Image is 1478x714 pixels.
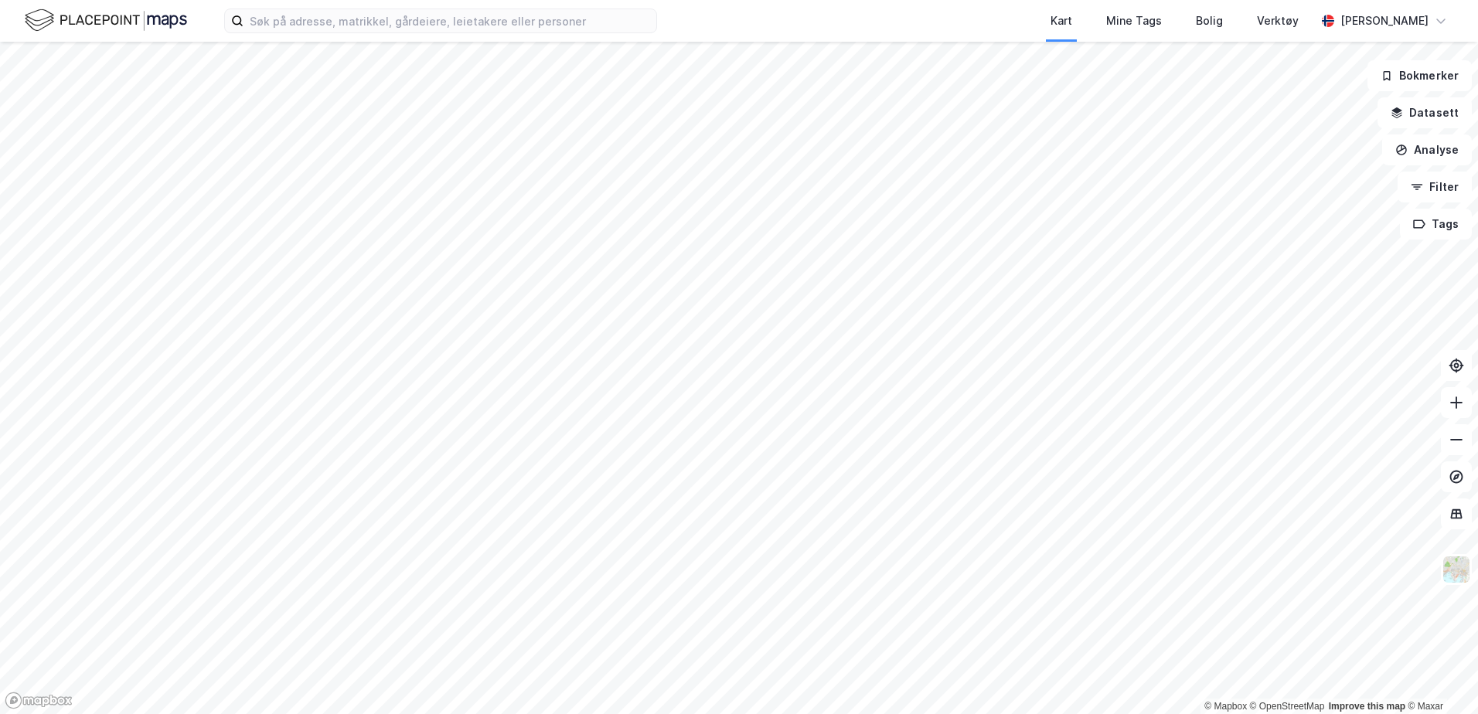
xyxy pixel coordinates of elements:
[243,9,656,32] input: Søk på adresse, matrikkel, gårdeiere, leietakere eller personer
[1378,97,1472,128] button: Datasett
[1382,134,1472,165] button: Analyse
[1442,555,1471,584] img: Z
[1196,12,1223,30] div: Bolig
[1257,12,1299,30] div: Verktøy
[25,7,187,34] img: logo.f888ab2527a4732fd821a326f86c7f29.svg
[1329,701,1405,712] a: Improve this map
[1401,640,1478,714] iframe: Chat Widget
[1250,701,1325,712] a: OpenStreetMap
[1367,60,1472,91] button: Bokmerker
[1051,12,1072,30] div: Kart
[1400,209,1472,240] button: Tags
[1340,12,1429,30] div: [PERSON_NAME]
[5,692,73,709] a: Mapbox homepage
[1204,701,1247,712] a: Mapbox
[1106,12,1162,30] div: Mine Tags
[1398,172,1472,202] button: Filter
